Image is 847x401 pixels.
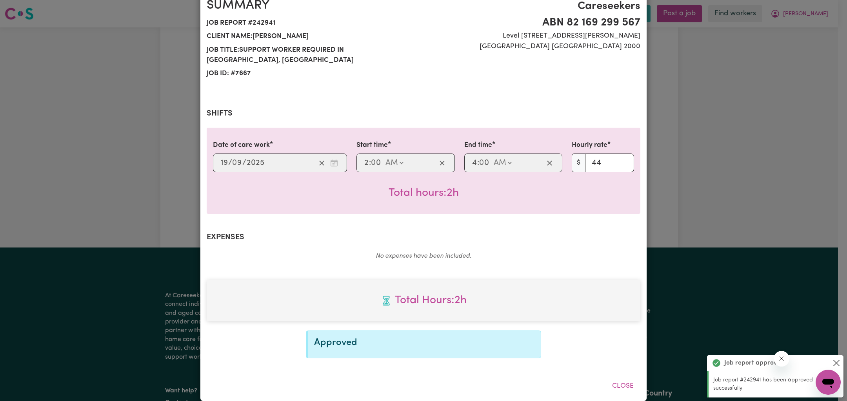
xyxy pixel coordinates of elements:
[207,30,419,43] span: Client name: [PERSON_NAME]
[364,157,369,169] input: --
[207,233,640,242] h2: Expenses
[220,157,228,169] input: --
[213,140,270,150] label: Date of care work
[213,292,634,309] span: Total hours worked: 2 hours
[207,67,419,80] span: Job ID: # 7667
[816,370,841,395] iframe: Button to launch messaging window
[464,140,492,150] label: End time
[328,157,340,169] button: Enter the date of care work
[724,358,784,368] strong: Job report approved
[5,5,47,12] span: Need any help?
[480,157,490,169] input: --
[572,140,607,150] label: Hourly rate
[316,157,328,169] button: Clear date
[472,157,477,169] input: --
[572,154,585,172] span: $
[428,14,640,31] span: ABN 82 169 299 567
[207,109,640,118] h2: Shifts
[228,159,232,167] span: /
[376,253,471,259] em: No expenses have been included.
[207,16,419,30] span: Job report # 242941
[479,159,484,167] span: 0
[428,42,640,52] span: [GEOGRAPHIC_DATA] [GEOGRAPHIC_DATA] 2000
[477,159,479,167] span: :
[371,157,382,169] input: --
[356,140,388,150] label: Start time
[371,159,376,167] span: 0
[713,376,839,393] p: Job report #242941 has been approved successfully
[774,351,789,367] iframe: Close message
[428,31,640,41] span: Level [STREET_ADDRESS][PERSON_NAME]
[207,43,419,67] span: Job title: Support Worker Required in [GEOGRAPHIC_DATA], [GEOGRAPHIC_DATA]
[246,157,265,169] input: ----
[605,378,640,395] button: Close
[369,159,371,167] span: :
[233,157,242,169] input: --
[242,159,246,167] span: /
[232,159,237,167] span: 0
[314,338,357,347] span: Approved
[389,188,459,199] span: Total hours worked: 2 hours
